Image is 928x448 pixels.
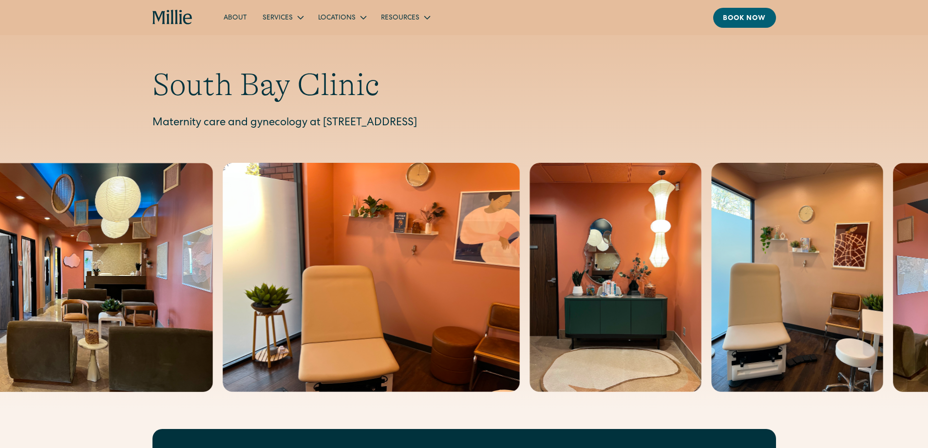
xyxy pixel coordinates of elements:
[216,9,255,25] a: About
[152,66,776,104] h1: South Bay Clinic
[373,9,437,25] div: Resources
[723,14,766,24] div: Book now
[152,116,776,132] p: Maternity care and gynecology at [STREET_ADDRESS]
[713,8,776,28] a: Book now
[381,13,419,23] div: Resources
[152,10,193,25] a: home
[263,13,293,23] div: Services
[318,13,356,23] div: Locations
[255,9,310,25] div: Services
[310,9,373,25] div: Locations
